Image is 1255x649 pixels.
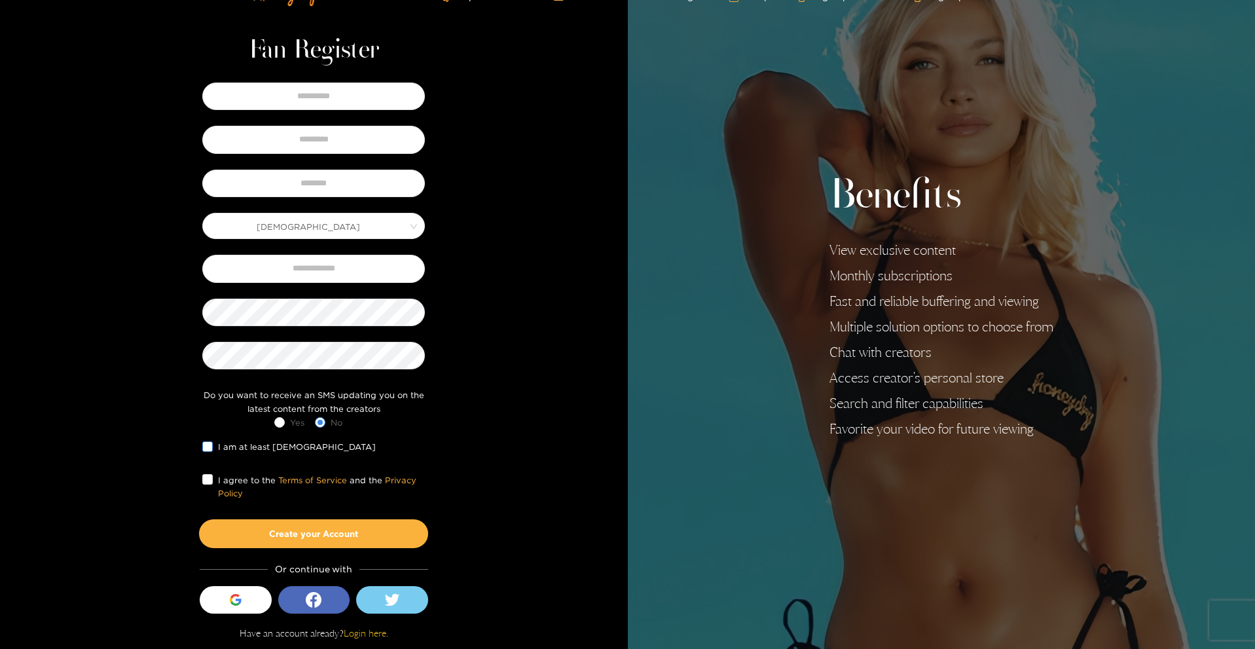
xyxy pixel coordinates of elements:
h1: Fan Register [249,35,379,66]
li: Monthly subscriptions [829,268,1053,284]
li: Chat with creators [829,344,1053,360]
li: Favorite your video for future viewing [829,421,1053,437]
p: Have an account already? [240,627,388,640]
span: I am at least [DEMOGRAPHIC_DATA] [213,440,381,453]
span: Yes [285,416,310,429]
div: Or continue with [200,561,428,576]
li: Access creator's personal store [829,370,1053,386]
a: Login here. [344,627,388,639]
li: Search and filter capabilities [829,396,1053,411]
button: Create your Account [199,519,428,548]
li: View exclusive content [829,242,1053,258]
li: Fast and reliable buffering and viewing [829,293,1053,309]
span: I agree to the and the [213,473,425,500]
span: No [325,416,348,429]
h2: Benefits [829,172,1053,221]
div: Do you want to receive an SMS updating you on the latest content from the creators [199,388,428,415]
a: Terms of Service [278,475,347,485]
li: Multiple solution options to choose from [829,319,1053,335]
span: Male [203,217,424,235]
